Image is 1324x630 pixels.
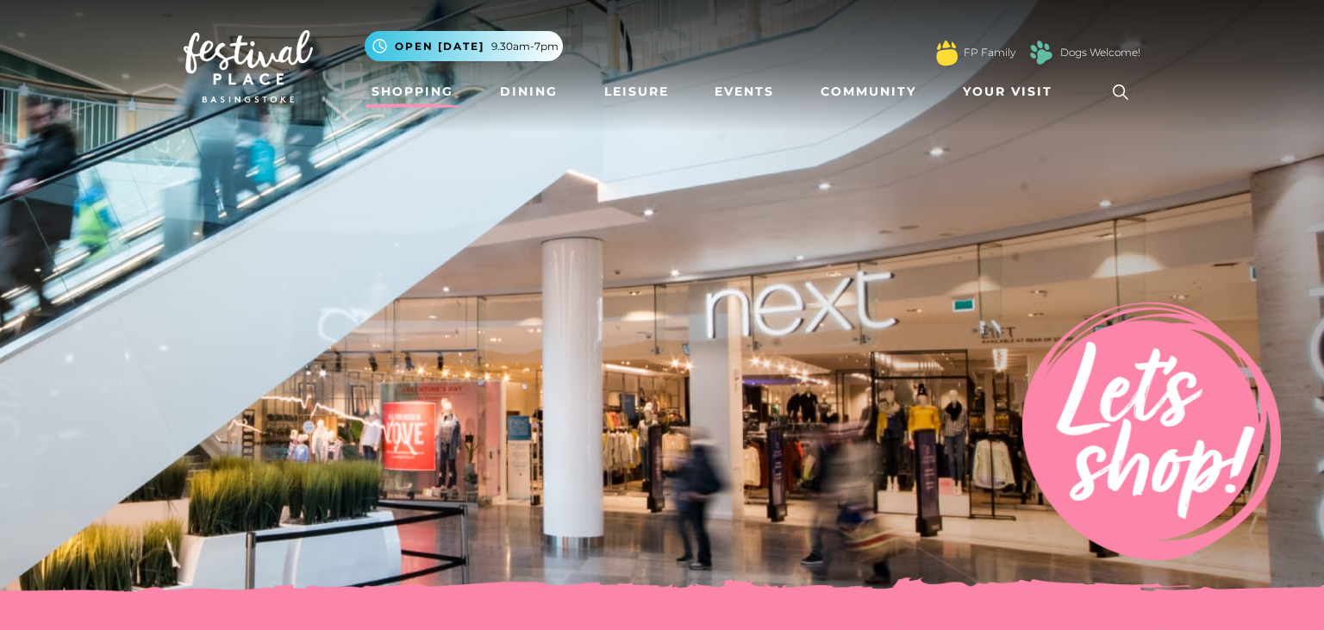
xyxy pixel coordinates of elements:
[365,31,563,61] button: Open [DATE] 9.30am-7pm
[491,39,559,54] span: 9.30am-7pm
[365,76,460,108] a: Shopping
[597,76,676,108] a: Leisure
[184,30,313,103] img: Festival Place Logo
[964,45,1015,60] a: FP Family
[493,76,565,108] a: Dining
[814,76,923,108] a: Community
[963,83,1052,101] span: Your Visit
[1060,45,1140,60] a: Dogs Welcome!
[708,76,781,108] a: Events
[956,76,1068,108] a: Your Visit
[395,39,484,54] span: Open [DATE]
